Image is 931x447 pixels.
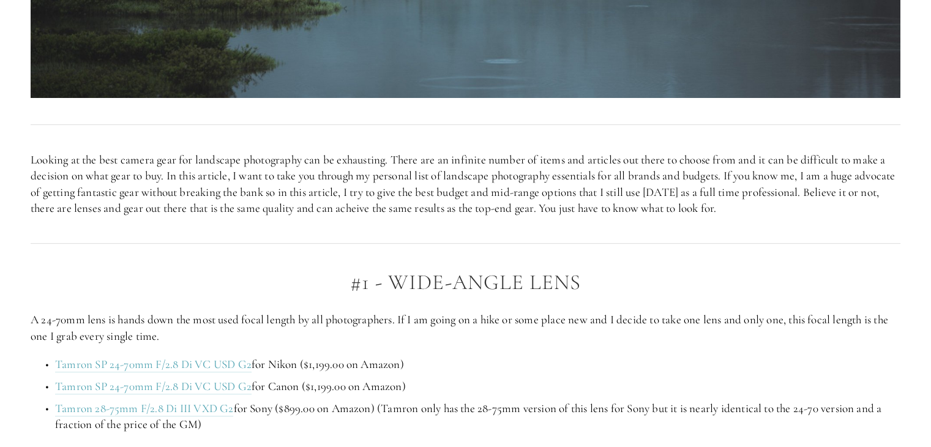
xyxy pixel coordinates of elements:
[55,401,233,416] a: Tamron 28-75mm F/2.8 Di III VXD G2
[31,152,900,217] p: Looking at the best camera gear for landscape photography can be exhausting. There are an infinit...
[55,356,900,373] p: for Nikon ($1,199.00 on Amazon)
[55,400,900,433] p: for Sony ($899.00 on Amazon) (Tamron only has the 28-75mm version of this lens for Sony but it is...
[31,312,900,344] p: A 24-70mm lens is hands down the most used focal length by all photographers. If I am going on a ...
[55,357,252,372] a: Tamron SP 24-70mm F/2.8 Di VC USD G2
[55,379,252,394] a: Tamron SP 24-70mm F/2.8 Di VC USD G2
[55,378,900,395] p: for Canon ($1,199.00 on Amazon)
[31,271,900,295] h2: #1 - Wide-Angle Lens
